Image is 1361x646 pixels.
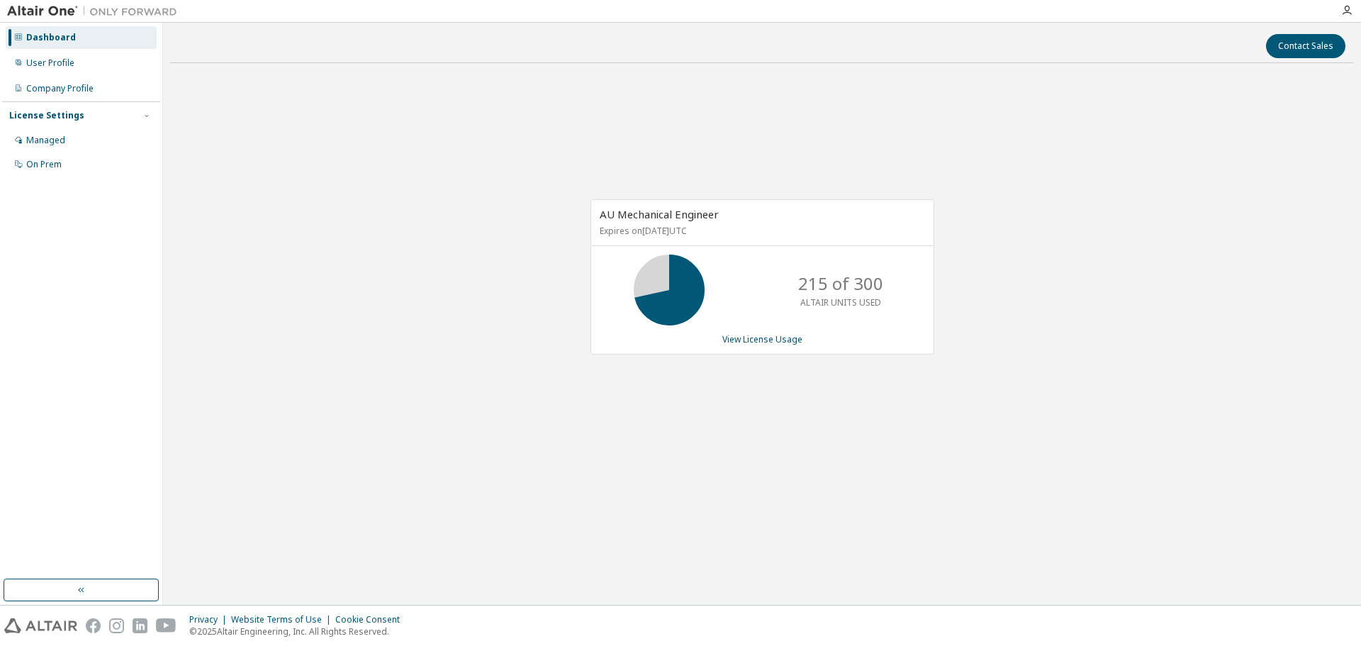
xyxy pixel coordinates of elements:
div: Managed [26,135,65,146]
div: User Profile [26,57,74,69]
img: youtube.svg [156,618,177,633]
div: On Prem [26,159,62,170]
p: 215 of 300 [798,272,883,296]
a: View License Usage [722,333,802,345]
p: © 2025 Altair Engineering, Inc. All Rights Reserved. [189,625,408,637]
img: altair_logo.svg [4,618,77,633]
p: ALTAIR UNITS USED [800,296,881,308]
img: facebook.svg [86,618,101,633]
img: instagram.svg [109,618,124,633]
div: Company Profile [26,83,94,94]
div: License Settings [9,110,84,121]
div: Website Terms of Use [231,614,335,625]
img: Altair One [7,4,184,18]
p: Expires on [DATE] UTC [600,225,922,237]
img: linkedin.svg [133,618,147,633]
button: Contact Sales [1266,34,1345,58]
div: Dashboard [26,32,76,43]
span: AU Mechanical Engineer [600,207,719,221]
div: Privacy [189,614,231,625]
div: Cookie Consent [335,614,408,625]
